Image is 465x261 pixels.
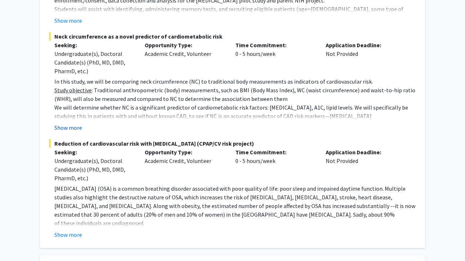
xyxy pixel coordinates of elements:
[54,123,82,132] button: Show more
[326,41,405,49] p: Application Deadline:
[320,41,411,75] div: Not Provided
[54,230,82,239] button: Show more
[54,148,134,156] p: Seeking:
[54,184,416,227] p: [MEDICAL_DATA] (OSA) is a common breathing disorder associated with poor quality of life: poor sl...
[54,87,92,94] u: Study objective
[139,148,230,182] div: Academic Credit, Volunteer
[54,41,134,49] p: Seeking:
[145,41,224,49] p: Opportunity Type:
[230,41,320,75] div: 0 - 5 hours/week
[54,86,416,103] p: : Traditional anthropometric (body) measurements, such as BMI (Body Mass Index), WC (waist circum...
[54,49,134,75] div: Undergraduate(s), Doctoral Candidate(s) (PhD, MD, DMD, PharmD, etc.)
[54,103,416,129] p: We will determine whether NC is a significant predictor of cardiometabolic risk factors: [MEDICAL...
[235,148,315,156] p: Time Commitment:
[54,5,416,22] p: Students will assist with identifying, administering memory tests, and recruiting eligible patien...
[139,41,230,75] div: Academic Credit, Volunteer
[49,32,416,41] span: Neck circumference as a novel predictor of cardiometabolic risk
[145,148,224,156] p: Opportunity Type:
[326,148,405,156] p: Application Deadline:
[54,16,82,25] button: Show more
[49,139,416,148] span: Reduction of cardiovascular risk with [MEDICAL_DATA] (CPAP/CV risk project)
[230,148,320,182] div: 0 - 5 hours/week
[235,41,315,49] p: Time Commitment:
[320,148,411,182] div: Not Provided
[54,156,134,182] div: Undergraduate(s), Doctoral Candidate(s) (PhD, MD, DMD, PharmD, etc.)
[5,229,31,256] iframe: Chat
[54,77,416,86] p: In this study, we will be comparing neck circumference (NC) to traditional body measurements as i...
